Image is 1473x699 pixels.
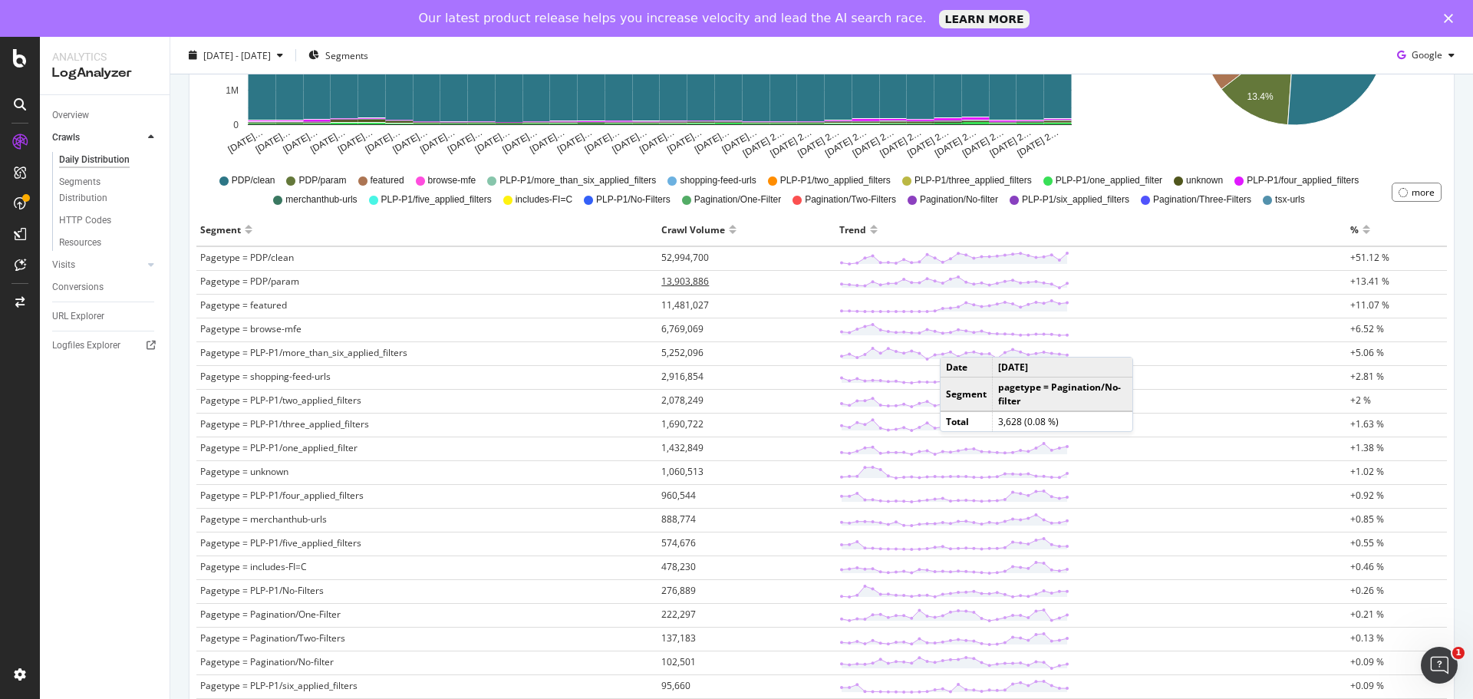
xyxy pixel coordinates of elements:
a: LEARN MORE [939,10,1030,28]
span: Google [1412,48,1442,61]
td: pagetype = Pagination/No-filter [993,378,1133,411]
a: Daily Distribution [59,152,159,168]
span: 1,060,513 [661,465,704,478]
span: 5,252,096 [661,346,704,359]
span: PLP-P1/three_applied_filters [914,174,1032,187]
span: Pagetype = includes-FI=C [200,560,307,573]
span: 2,078,249 [661,394,704,407]
span: +0.55 % [1350,536,1384,549]
span: +2 % [1350,394,1371,407]
td: Total [941,411,993,431]
span: Pagetype = PLP-P1/three_applied_filters [200,417,369,430]
div: Trend [839,217,866,242]
span: Pagetype = PDP/param [200,275,299,288]
span: 2,916,854 [661,370,704,383]
iframe: Intercom live chat [1421,647,1458,684]
div: Visits [52,257,75,273]
span: PLP-P1/five_applied_filters [381,193,492,206]
div: Conversions [52,279,104,295]
span: PLP-P1/four_applied_filters [1247,174,1359,187]
span: Pagetype = shopping-feed-urls [200,370,331,383]
a: Conversions [52,279,159,295]
span: Pagetype = PLP-P1/one_applied_filter [200,441,358,454]
span: featured [371,174,404,187]
span: Pagetype = PLP-P1/five_applied_filters [200,536,361,549]
span: Pagetype = unknown [200,465,288,478]
td: Date [941,358,993,378]
button: Segments [302,43,374,68]
span: Pagination/Three-Filters [1153,193,1251,206]
div: Segments Distribution [59,174,144,206]
span: PLP-P1/more_than_six_applied_filters [499,174,656,187]
span: 13,903,886 [661,275,709,288]
span: Pagetype = Pagination/No-filter [200,655,334,668]
a: Visits [52,257,143,273]
span: +0.09 % [1350,655,1384,668]
span: 1,690,722 [661,417,704,430]
div: Logfiles Explorer [52,338,120,354]
span: 276,889 [661,584,696,597]
span: +51.12 % [1350,251,1389,264]
span: unknown [1186,174,1223,187]
span: 478,230 [661,560,696,573]
span: Pagetype = Pagination/One-Filter [200,608,341,621]
text: 0 [233,120,239,130]
span: 960,544 [661,489,696,502]
div: LogAnalyzer [52,64,157,82]
div: Our latest product release helps you increase velocity and lead the AI search race. [419,11,927,26]
span: Pagination/One-Filter [694,193,781,206]
span: +5.06 % [1350,346,1384,359]
span: +0.26 % [1350,584,1384,597]
span: +1.63 % [1350,417,1384,430]
span: +0.46 % [1350,560,1384,573]
span: shopping-feed-urls [680,174,756,187]
span: Pagetype = PLP-P1/more_than_six_applied_filters [200,346,407,359]
span: Pagetype = PDP/clean [200,251,294,264]
span: Segments [325,48,368,61]
span: Pagetype = PLP-P1/No-Filters [200,584,324,597]
div: more [1412,186,1435,199]
span: includes-FI=C [516,193,572,206]
div: Segment [200,217,241,242]
span: Pagetype = browse-mfe [200,322,302,335]
span: Pagination/Two-Filters [805,193,896,206]
td: Segment [941,378,993,411]
span: +11.07 % [1350,298,1389,312]
span: [DATE] - [DATE] [203,48,271,61]
a: Segments Distribution [59,174,159,206]
span: 52,994,700 [661,251,709,264]
span: +0.09 % [1350,679,1384,692]
span: Pagetype = PLP-P1/four_applied_filters [200,489,364,502]
div: % [1350,217,1359,242]
div: Daily Distribution [59,152,130,168]
span: 222,297 [661,608,696,621]
span: 11,481,027 [661,298,709,312]
span: +2.81 % [1350,370,1384,383]
a: HTTP Codes [59,213,159,229]
span: +0.85 % [1350,513,1384,526]
div: Close [1444,14,1459,23]
span: +0.13 % [1350,631,1384,645]
span: PDP/clean [232,174,275,187]
span: 137,183 [661,631,696,645]
td: [DATE] [993,358,1133,378]
span: browse-mfe [428,174,476,187]
div: URL Explorer [52,308,104,325]
div: HTTP Codes [59,213,111,229]
div: Analytics [52,49,157,64]
button: Google [1391,43,1461,68]
span: 6,769,069 [661,322,704,335]
span: PLP-P1/one_applied_filter [1056,174,1162,187]
span: +13.41 % [1350,275,1389,288]
span: merchanthub-urls [285,193,357,206]
span: Pagetype = PLP-P1/two_applied_filters [200,394,361,407]
span: tsx-urls [1275,193,1305,206]
span: 888,774 [661,513,696,526]
span: +6.52 % [1350,322,1384,335]
span: 95,660 [661,679,690,692]
span: PDP/param [298,174,346,187]
span: Pagination/No-filter [920,193,998,206]
span: 574,676 [661,536,696,549]
span: Pagetype = merchanthub-urls [200,513,327,526]
div: Resources [59,235,101,251]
